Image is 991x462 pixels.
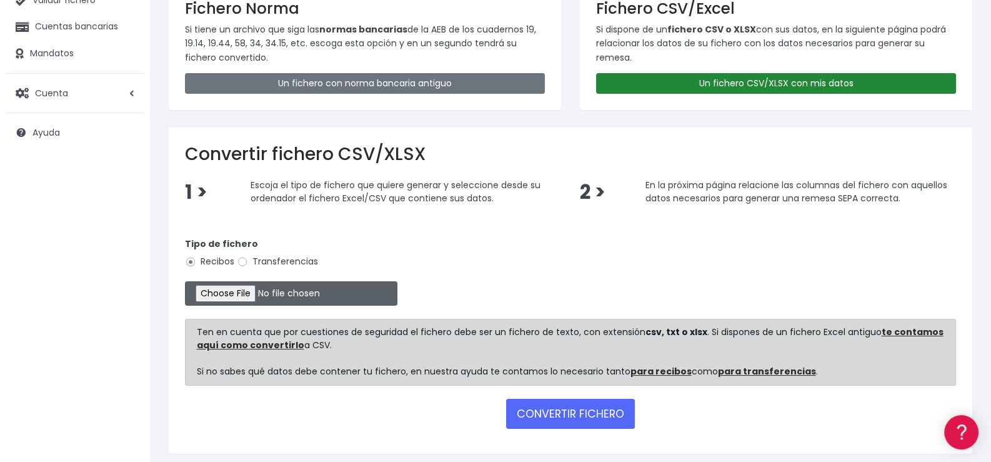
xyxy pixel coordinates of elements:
[35,86,68,99] span: Cuenta
[319,23,407,36] strong: normas bancarias
[6,41,144,67] a: Mandatos
[251,178,540,204] span: Escoja el tipo de fichero que quiere generar y seleccione desde su ordenador el fichero Excel/CSV...
[506,399,635,429] button: CONVERTIR FICHERO
[645,178,947,204] span: En la próxima página relacione las columnas del fichero con aquellos datos necesarios para genera...
[185,255,234,268] label: Recibos
[12,268,237,288] a: General
[12,334,237,356] button: Contáctanos
[185,319,956,386] div: Ten en cuenta que por cuestiones de seguridad el fichero debe ser un fichero de texto, con extens...
[185,73,545,94] a: Un fichero con norma bancaria antiguo
[12,138,237,150] div: Convertir ficheros
[6,119,144,146] a: Ayuda
[12,300,237,312] div: Programadores
[6,14,144,40] a: Cuentas bancarias
[185,179,207,206] span: 1 >
[172,360,241,372] a: POWERED BY ENCHANT
[6,80,144,106] a: Cuenta
[12,106,237,126] a: Información general
[12,158,237,178] a: Formatos
[718,365,816,378] a: para transferencias
[630,365,692,378] a: para recibos
[12,248,237,260] div: Facturación
[185,238,258,250] strong: Tipo de fichero
[237,255,318,268] label: Transferencias
[12,319,237,339] a: API
[32,126,60,139] span: Ayuda
[645,326,707,338] strong: csv, txt o xlsx
[667,23,756,36] strong: fichero CSV o XLSX
[185,23,545,64] p: Si tiene un archivo que siga las de la AEB de los cuadernos 19, 19.14, 19.44, 58, 34, 34.15, etc....
[596,73,956,94] a: Un fichero CSV/XLSX con mis datos
[197,326,944,351] a: te contamos aquí como convertirlo
[12,216,237,236] a: Perfiles de empresas
[12,87,237,99] div: Información general
[12,178,237,197] a: Problemas habituales
[596,23,956,64] p: Si dispone de un con sus datos, en la siguiente página podrá relacionar los datos de su fichero c...
[12,197,237,216] a: Videotutoriales
[580,179,605,206] span: 2 >
[185,144,956,165] h2: Convertir fichero CSV/XLSX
